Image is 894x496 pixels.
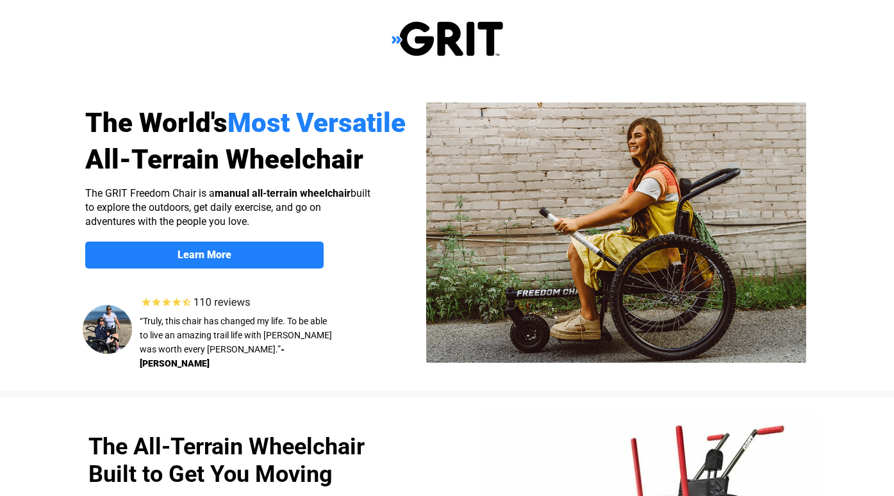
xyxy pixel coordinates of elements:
span: The GRIT Freedom Chair is a built to explore the outdoors, get daily exercise, and go on adventur... [85,187,370,227]
span: Most Versatile [228,107,406,138]
a: Learn More [85,242,324,269]
span: All-Terrain Wheelchair [85,144,363,175]
span: The World's [85,107,228,138]
span: “Truly, this chair has changed my life. To be able to live an amazing trail life with [PERSON_NAM... [140,316,332,354]
strong: Learn More [178,249,231,261]
span: The All-Terrain Wheelchair Built to Get You Moving [88,433,365,488]
strong: manual all-terrain wheelchair [215,187,351,199]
